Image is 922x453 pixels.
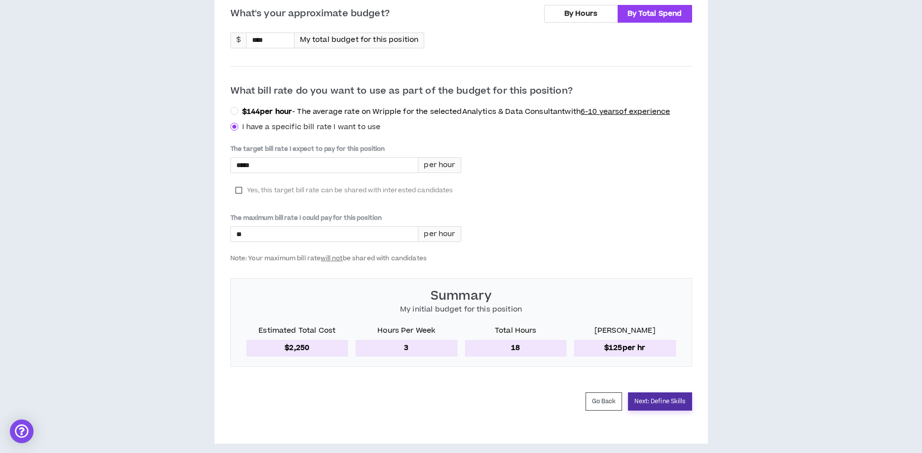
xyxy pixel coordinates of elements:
[356,325,457,340] p: Hours Per Week
[564,8,597,19] span: By Hours
[418,157,461,173] div: per hour
[230,213,461,222] label: The maximum bill rate I could pay for this position
[581,106,670,117] span: 6-10 years of experience
[10,419,34,443] div: Open Intercom Messenger
[418,226,461,242] div: per hour
[247,185,453,195] span: Yes, this target bill rate can be shared with interested candidates
[574,340,676,356] p: $125 per hr
[242,106,293,117] strong: $ 144 per hour
[356,340,457,356] p: 3
[247,325,348,340] p: Estimated Total Cost
[400,288,522,304] p: Summary
[300,35,419,45] p: My total budget for this position
[400,304,522,315] p: My initial budget for this position
[465,340,567,356] p: 18
[230,33,246,48] div: $
[242,122,381,132] span: I have a specific bill rate I want to use
[627,8,682,19] span: By Total Spend
[574,325,676,340] p: [PERSON_NAME]
[247,340,348,356] p: $2,250
[242,107,670,117] p: - The average rate on Wripple for the selected Analytics & Data Consultant with
[586,392,623,411] button: Go Back
[230,82,692,98] p: What bill rate do you want to use as part of the budget for this position?
[230,7,390,21] p: What's your approximate budget?
[628,392,692,411] button: Next: Define Skills
[465,325,567,340] p: Total Hours
[230,144,461,153] label: The target bill rate I expect to pay for this position
[321,254,342,263] span: will not
[230,252,461,262] p: Note: Your maximum bill rate be shared with candidates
